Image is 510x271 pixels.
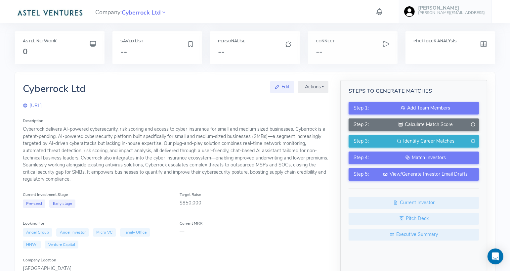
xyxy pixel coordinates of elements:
[122,8,161,16] a: Cyberrock Ltd
[120,228,150,237] span: Family Office
[122,8,161,17] span: Cyberrock Ltd
[218,39,292,43] h6: Personalise
[377,171,474,178] div: View/Generate Investor Email Drafts
[23,220,44,226] label: Looking For
[403,138,454,144] span: Identify Career Matches
[23,228,53,237] span: Angel Group
[377,121,474,128] div: Calculate Match Score
[349,168,479,181] button: Step 5:View/Generate Investor Email Drafts
[377,154,474,161] div: Match Investors
[218,47,292,56] h3: --
[120,46,127,57] span: --
[23,241,41,249] span: HNWI
[349,152,479,164] button: Step 4:Match Investors
[349,229,479,241] a: Executive Summary
[23,257,56,263] label: Company Location
[180,200,328,207] div: $850,000
[354,171,369,178] span: Step 5:
[349,135,479,148] button: Step 3:Identify Career Matches
[49,200,75,208] span: Early stage
[413,39,487,43] h6: Pitch Deck Analysis
[23,102,42,109] a: [URL]
[349,118,479,131] button: Step 2:Calculate Match Score
[354,154,369,161] span: Step 4:
[95,6,167,18] span: Company:
[471,138,475,145] i: Generate only when Match Score is completed
[471,121,475,128] i: Generate only when Team is added.
[23,200,46,208] span: Pre-seed
[349,102,479,114] button: Step 1:Add Team Members
[354,138,369,145] span: Step 3:
[418,5,485,11] h5: [PERSON_NAME]
[349,197,479,209] a: Current Investor
[316,39,390,43] h6: Connect
[23,39,97,43] h6: Astel Network
[120,39,194,43] h6: Saved List
[316,47,390,56] h3: --
[180,220,202,226] label: Current MRR
[23,83,86,94] h2: Cyberrock Ltd
[349,88,479,94] h5: Steps to Generate Matches
[354,105,369,112] span: Step 1:
[418,11,485,15] h6: [PERSON_NAME][EMAIL_ADDRESS]
[23,126,329,183] div: Cyberrock delivers AI-powered cybersecurity, risk scoring and access to cyber insurance for small...
[93,228,116,237] span: Micro VC
[180,228,328,236] div: —
[377,105,474,112] div: Add Team Members
[56,228,89,237] span: Angel Investor
[349,213,479,225] a: Pitch Deck
[488,248,503,264] div: Open Intercom Messenger
[45,241,78,249] span: Venture Capital
[23,118,43,124] label: Description
[23,46,27,57] span: 0
[180,192,201,198] label: Target Raise
[23,192,68,198] label: Current Investment Stage
[354,121,369,128] span: Step 2:
[404,6,415,17] img: user-image
[298,81,328,93] button: Actions
[270,81,294,93] a: Edit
